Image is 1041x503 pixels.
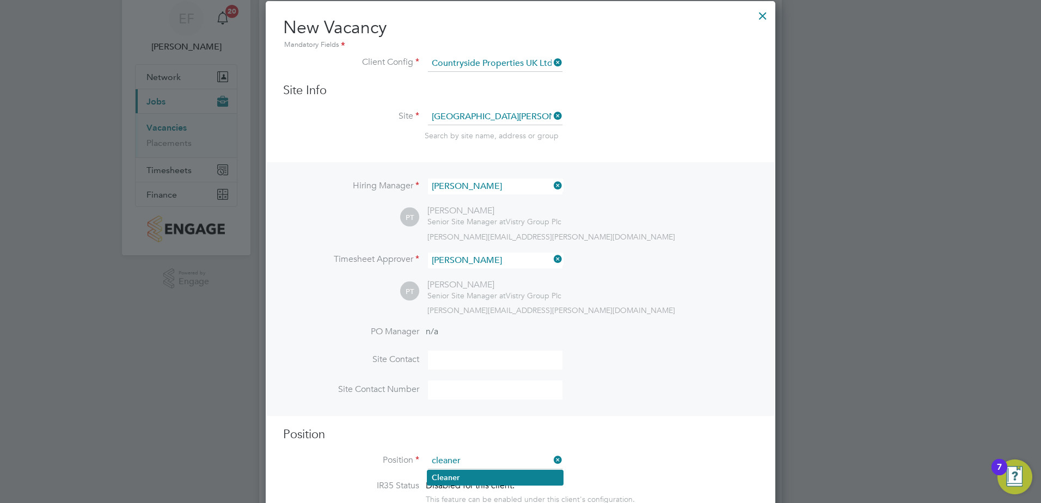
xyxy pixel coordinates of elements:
[428,179,562,194] input: Search for...
[283,39,758,51] div: Mandatory Fields
[283,83,758,99] h3: Site Info
[997,467,1002,481] div: 7
[426,326,438,337] span: n/a
[283,480,419,492] label: IR35 Status
[427,279,561,291] div: [PERSON_NAME]
[427,291,561,300] div: Vistry Group Plc
[283,354,419,365] label: Site Contact
[428,253,562,268] input: Search for...
[283,16,758,51] h2: New Vacancy
[283,254,419,265] label: Timesheet Approver
[427,232,675,242] span: [PERSON_NAME][EMAIL_ADDRESS][PERSON_NAME][DOMAIN_NAME]
[428,109,562,125] input: Search for...
[400,208,419,227] span: PT
[427,217,506,226] span: Senior Site Manager at
[428,56,562,72] input: Search for...
[426,480,515,491] span: Disabled for this client.
[283,455,419,466] label: Position
[400,282,419,301] span: PT
[427,305,675,315] span: [PERSON_NAME][EMAIL_ADDRESS][PERSON_NAME][DOMAIN_NAME]
[427,217,561,226] div: Vistry Group Plc
[432,473,460,482] b: Cleaner
[283,384,419,395] label: Site Contact Number
[283,427,758,443] h3: Position
[427,205,561,217] div: [PERSON_NAME]
[283,57,419,68] label: Client Config
[997,459,1032,494] button: Open Resource Center, 7 new notifications
[283,111,419,122] label: Site
[283,180,419,192] label: Hiring Manager
[283,326,419,338] label: PO Manager
[425,131,559,140] span: Search by site name, address or group
[428,453,562,469] input: Search for...
[427,291,506,300] span: Senior Site Manager at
